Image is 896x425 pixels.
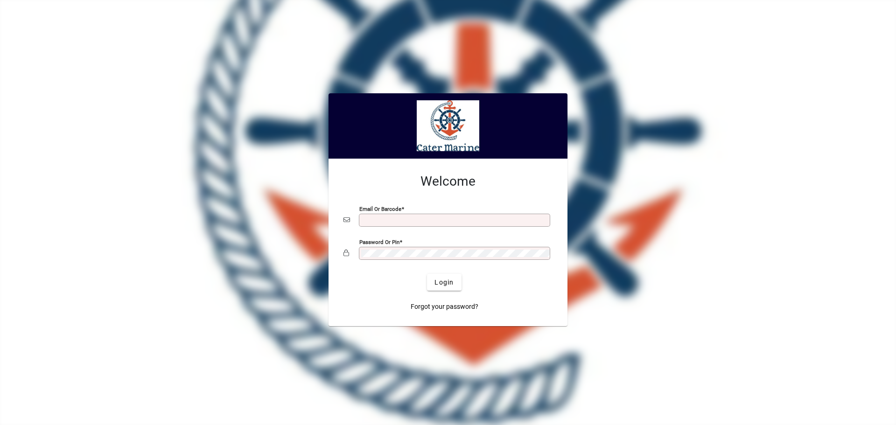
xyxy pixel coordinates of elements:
[427,274,461,291] button: Login
[359,239,399,245] mat-label: Password or Pin
[411,302,478,312] span: Forgot your password?
[343,174,553,189] h2: Welcome
[359,206,401,212] mat-label: Email or Barcode
[434,278,454,287] span: Login
[407,298,482,315] a: Forgot your password?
